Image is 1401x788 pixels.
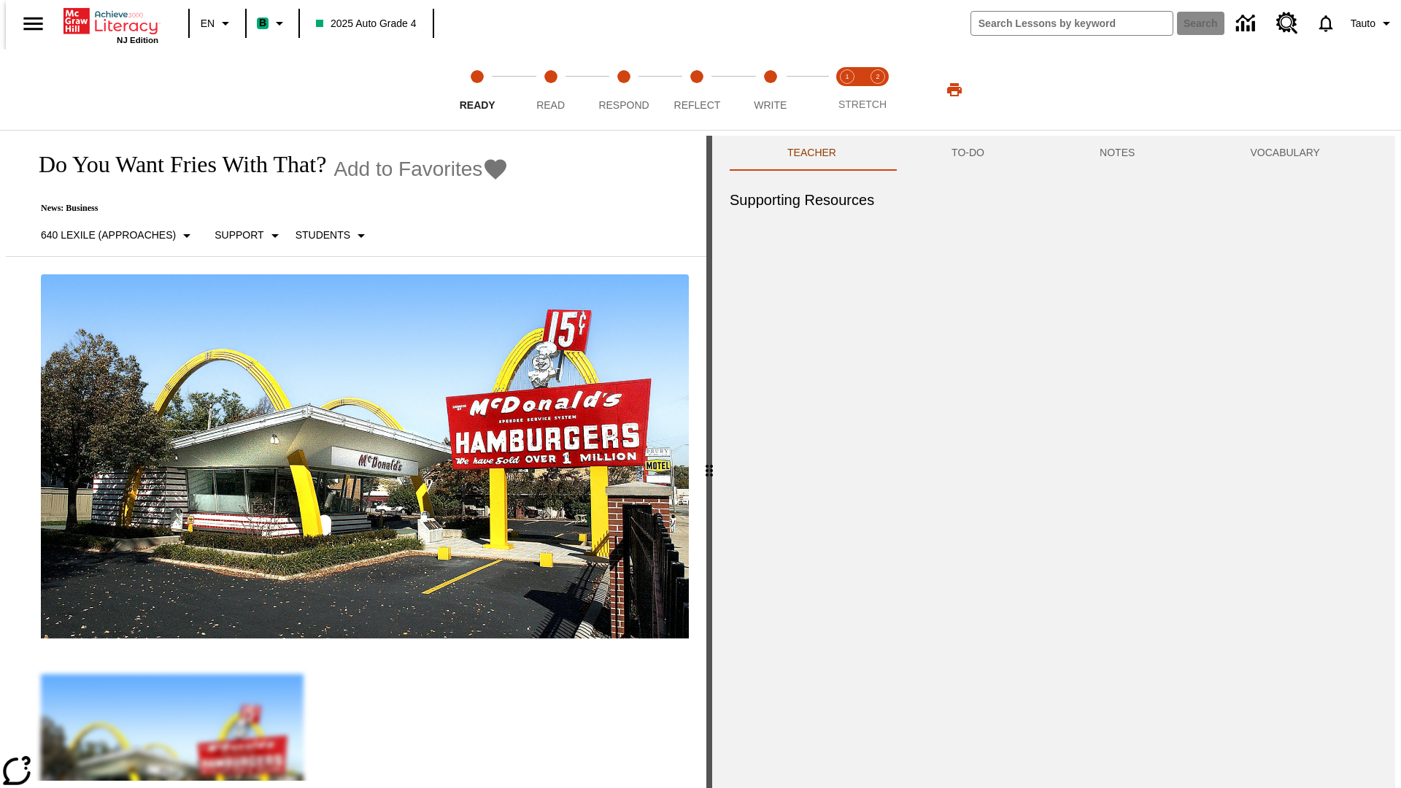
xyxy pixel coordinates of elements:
h1: Do You Want Fries With That? [23,151,326,178]
span: Ready [460,99,495,111]
button: Boost Class color is mint green. Change class color [251,10,294,36]
span: Write [754,99,787,111]
span: Respond [598,99,649,111]
button: Profile/Settings [1345,10,1401,36]
span: Reflect [674,99,721,111]
h6: Supporting Resources [730,188,1378,212]
p: Support [215,228,263,243]
button: Read step 2 of 5 [508,50,593,130]
button: VOCABULARY [1192,136,1378,171]
a: Resource Center, Will open in new tab [1267,4,1307,43]
span: EN [201,16,215,31]
input: search field [971,12,1173,35]
p: Students [296,228,350,243]
button: Ready step 1 of 5 [435,50,520,130]
a: Notifications [1307,4,1345,42]
div: Instructional Panel Tabs [730,136,1378,171]
a: Data Center [1227,4,1267,44]
button: TO-DO [894,136,1042,171]
button: NOTES [1042,136,1192,171]
span: STRETCH [838,98,887,110]
p: News: Business [23,203,509,214]
button: Respond step 3 of 5 [582,50,666,130]
button: Scaffolds, Support [209,223,289,249]
button: Stretch Respond step 2 of 2 [857,50,899,130]
button: Language: EN, Select a language [194,10,241,36]
text: 1 [845,73,849,80]
button: Select Student [290,223,376,249]
div: activity [712,136,1395,788]
span: B [259,14,266,32]
button: Reflect step 4 of 5 [655,50,739,130]
button: Open side menu [12,2,55,45]
span: Read [536,99,565,111]
text: 2 [876,73,879,80]
button: Teacher [730,136,894,171]
span: Add to Favorites [333,158,482,181]
img: One of the first McDonald's stores, with the iconic red sign and golden arches. [41,274,689,639]
button: Select Lexile, 640 Lexile (Approaches) [35,223,201,249]
button: Write step 5 of 5 [728,50,813,130]
button: Stretch Read step 1 of 2 [826,50,868,130]
div: Press Enter or Spacebar and then press right and left arrow keys to move the slider [706,136,712,788]
div: reading [6,136,706,781]
button: Print [931,77,978,103]
span: Tauto [1351,16,1375,31]
p: 640 Lexile (Approaches) [41,228,176,243]
span: NJ Edition [117,36,158,45]
span: 2025 Auto Grade 4 [316,16,417,31]
div: Home [63,5,158,45]
button: Add to Favorites - Do You Want Fries With That? [333,156,509,182]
